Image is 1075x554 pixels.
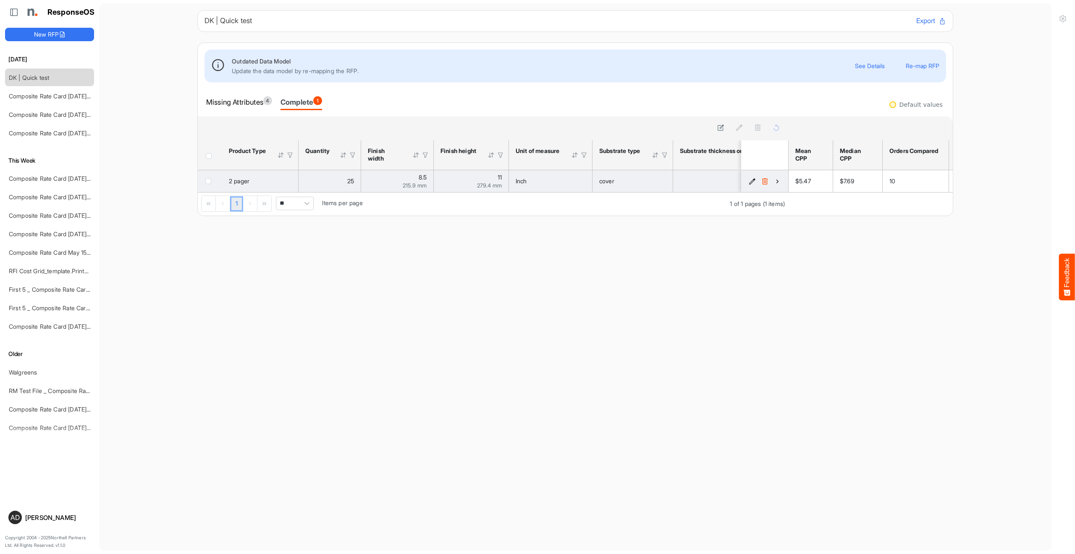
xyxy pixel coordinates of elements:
[403,182,427,189] span: 215.9 mm
[9,249,93,256] a: Composite Rate Card May 15-2
[9,369,37,376] a: Walgreens
[313,96,322,105] span: 1
[229,177,249,185] span: 2 pager
[730,200,761,207] span: 1 of 1 pages
[5,534,94,549] p: Copyright 2004 - 2025 Northell Partners Ltd. All Rights Reserved. v 1.1.0
[509,170,593,192] td: Inch is template cell Column Header httpsnorthellcomontologiesmapping-rulesmeasurementhasunitofme...
[276,197,314,210] span: Pagerdropdown
[198,170,222,192] td: checkbox
[661,151,669,159] div: Filter Icon
[773,177,781,185] button: View
[9,74,49,81] a: DK | Quick test
[198,193,788,216] div: Pager Container
[25,514,91,521] div: [PERSON_NAME]
[9,175,146,182] a: Composite Rate Card [DATE] mapping test_deleted
[349,151,357,159] div: Filter Icon
[5,55,94,64] h6: [DATE]
[516,147,560,155] div: Unit of measure
[9,304,110,311] a: First 5 _ Composite Rate Card [DATE]
[299,170,361,192] td: 25 is template cell Column Header httpsnorthellcomontologiesmapping-rulesorderhasquantity
[795,147,823,162] div: Mean CPP
[202,196,216,211] div: Go to first page
[748,177,756,185] button: Edit
[305,147,329,155] div: Quantity
[763,200,785,207] span: (1 items)
[889,147,939,155] div: Orders Compared
[916,16,946,26] button: Export
[216,196,230,211] div: Go to previous page
[741,170,790,192] td: 16d1fd18-cc32-40d7-ab27-c47d292cb918 is template cell Column Header
[9,129,146,137] a: Composite Rate Card [DATE] mapping test_deleted
[840,177,854,185] span: $7.69
[9,406,108,413] a: Composite Rate Card [DATE]_smaller
[9,111,146,118] a: Composite Rate Card [DATE] mapping test_deleted
[419,174,427,181] span: 8.5
[498,174,502,181] span: 11
[361,170,434,192] td: 8.5 is template cell Column Header httpsnorthellcomontologiesmapping-rulesmeasurementhasfinishsiz...
[9,387,126,394] a: RM Test File _ Composite Rate Card [DATE]
[222,170,299,192] td: 2 pager is template cell Column Header product-type
[899,102,943,108] div: Default values
[198,140,222,170] th: Header checkbox
[422,151,429,159] div: Filter Icon
[680,147,766,155] div: Substrate thickness or weight
[9,267,135,274] a: RFI Cost Grid_template.Prints and warehousing
[281,96,322,108] div: Complete
[10,514,20,521] span: AD
[9,286,110,293] a: First 5 _ Composite Rate Card [DATE]
[232,66,855,76] p: Update the data model by re-mapping the RFP.
[434,170,509,192] td: 11 is template cell Column Header httpsnorthellcomontologiesmapping-rulesmeasurementhasfinishsize...
[580,151,588,159] div: Filter Icon
[23,4,40,21] img: Northell
[9,92,108,100] a: Composite Rate Card [DATE]_smaller
[243,196,257,211] div: Go to next page
[9,193,146,200] a: Composite Rate Card [DATE] mapping test_deleted
[599,147,641,155] div: Substrate type
[9,323,123,330] a: Composite Rate Card [DATE] mapping test
[230,196,243,211] a: Page 1 of 1 Pages
[477,182,502,189] span: 279.4 mm
[516,177,527,185] span: Inch
[440,147,477,155] div: Finish height
[9,424,108,431] a: Composite Rate Card [DATE]_smaller
[795,177,811,185] span: $5.47
[789,170,833,192] td: $5.47 is template cell Column Header mean-cpp
[599,177,614,185] span: cover
[257,196,271,211] div: Go to last page
[5,28,94,41] button: New RFP
[368,147,401,162] div: Finish width
[833,170,883,192] td: $7.69 is template cell Column Header median-cpp
[206,96,272,108] div: Missing Attributes
[673,170,798,192] td: 80 is template cell Column Header httpsnorthellcomontologiesmapping-rulesmaterialhasmaterialthick...
[347,177,354,185] span: 25
[855,63,885,69] button: See Details
[9,230,123,237] a: Composite Rate Card [DATE] mapping test
[205,17,910,24] h6: DK | Quick test
[229,147,266,155] div: Product Type
[322,199,362,206] span: Items per page
[232,56,855,66] div: Outdated Data Model
[593,170,673,192] td: cover is template cell Column Header httpsnorthellcomontologiesmapping-rulesmaterialhassubstratem...
[889,177,895,185] span: 10
[497,151,504,159] div: Filter Icon
[5,156,94,165] h6: This Week
[9,212,123,219] a: Composite Rate Card [DATE] mapping test
[263,96,272,105] span: 4
[47,8,95,17] h1: ResponseOS
[906,63,939,69] button: Re-map RFP
[5,349,94,359] h6: Older
[286,151,294,159] div: Filter Icon
[883,170,949,192] td: 10 is template cell Column Header orders-compared
[840,147,873,162] div: Median CPP
[760,177,769,185] button: Delete
[1059,254,1075,301] button: Feedback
